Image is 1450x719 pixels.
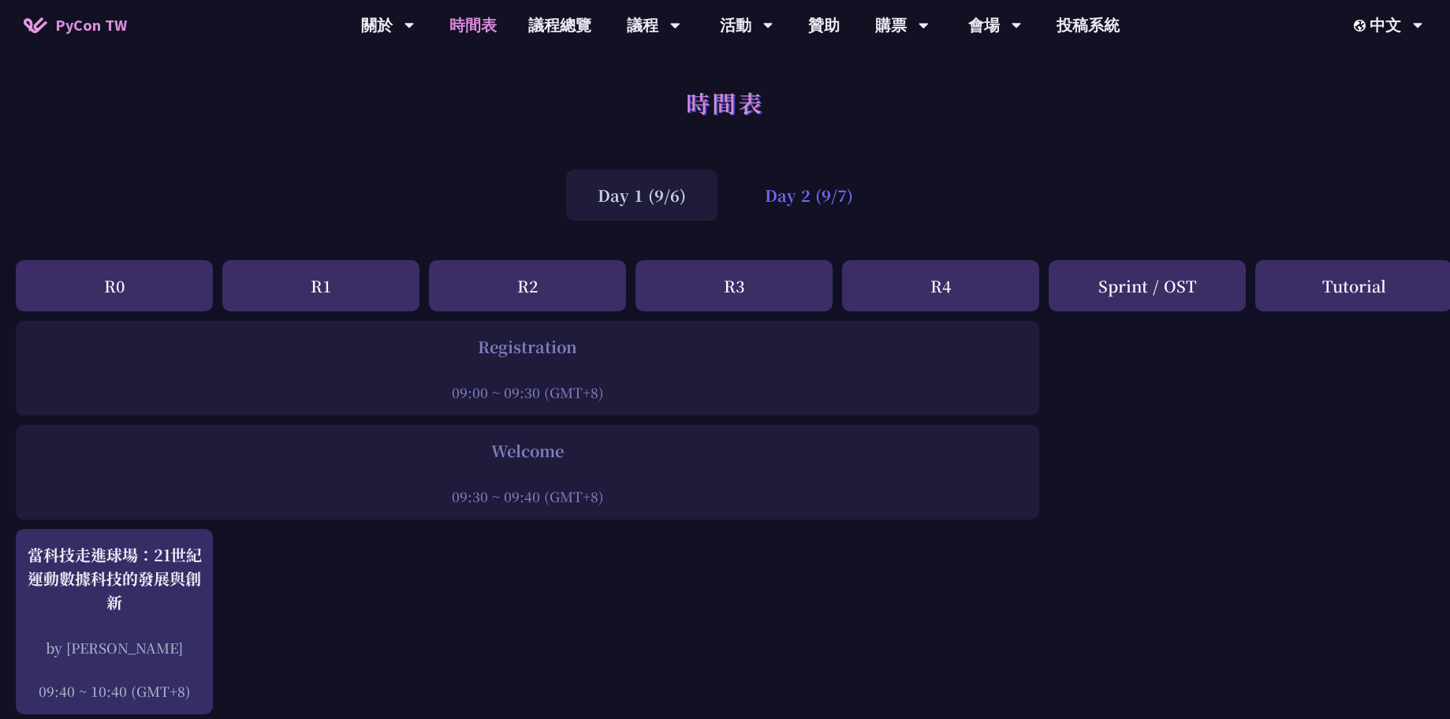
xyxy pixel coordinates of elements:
[429,260,626,311] div: R2
[733,170,885,221] div: Day 2 (9/7)
[24,543,205,701] a: 當科技走進球場：21世紀運動數據科技的發展與創新 by [PERSON_NAME] 09:40 ~ 10:40 (GMT+8)
[24,439,1031,463] div: Welcome
[55,13,127,37] span: PyCon TW
[24,382,1031,402] div: 09:00 ~ 09:30 (GMT+8)
[24,638,205,658] div: by [PERSON_NAME]
[566,170,718,221] div: Day 1 (9/6)
[24,681,205,701] div: 09:40 ~ 10:40 (GMT+8)
[24,486,1031,506] div: 09:30 ~ 09:40 (GMT+8)
[1354,20,1370,32] img: Locale Icon
[842,260,1039,311] div: R4
[24,17,47,33] img: Home icon of PyCon TW 2025
[1049,260,1246,311] div: Sprint / OST
[222,260,419,311] div: R1
[636,260,833,311] div: R3
[24,335,1031,359] div: Registration
[8,6,143,45] a: PyCon TW
[16,260,213,311] div: R0
[24,543,205,614] div: 當科技走進球場：21世紀運動數據科技的發展與創新
[686,79,764,126] h1: 時間表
